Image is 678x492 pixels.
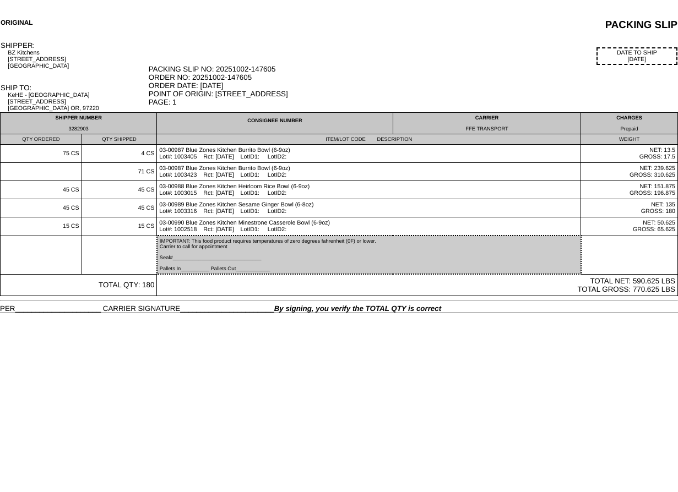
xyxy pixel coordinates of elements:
td: NET: 135 GROSS: 180 [581,199,678,217]
td: 15 CS [82,217,157,236]
div: Prepaid [583,126,675,132]
td: NET: 13.5 GROSS: 17.5 [581,145,678,163]
td: NET: 239.625 GROSS: 310.625 [581,163,678,181]
td: 75 CS [1,145,82,163]
td: CONSIGNEE NUMBER [157,113,393,134]
td: 03-00987 Blue Zones Kitchen Burrito Bowl (6-9oz) Lot#: 1003423 Rct: [DATE] LotID1: LotID2: [157,163,581,181]
span: By signing, you verify the TOTAL QTY is correct [274,304,441,313]
div: PACKING SLIP NO: 20251002-147605 ORDER NO: 20251002-147605 ORDER DATE: [DATE] POINT OF ORIGIN: [S... [149,65,677,106]
td: 45 CS [82,199,157,217]
td: 45 CS [1,181,82,199]
td: TOTAL NET: 590.625 LBS TOTAL GROSS: 770.625 LBS [157,274,678,296]
td: 45 CS [82,181,157,199]
td: 71 CS [82,163,157,181]
div: BZ Kitchens [STREET_ADDRESS] [GEOGRAPHIC_DATA] [8,50,147,69]
td: 45 CS [1,199,82,217]
td: 4 CS [82,145,157,163]
td: 15 CS [1,217,82,236]
td: CHARGES [581,113,678,134]
div: SHIP TO: [1,84,148,92]
td: TOTAL QTY: 180 [1,274,157,296]
td: NET: 50.625 GROSS: 65.625 [581,217,678,236]
td: CARRIER [393,113,581,134]
td: SHIPPER NUMBER [1,113,157,134]
td: 03-00988 Blue Zones Kitchen Heirloom Rice Bowl (6-9oz) Lot#: 1003015 Rct: [DATE] LotID1: LotID2: [157,181,581,199]
div: PACKING SLIP [213,19,677,31]
td: ITEM/LOT CODE DESCRIPTION [157,134,581,145]
div: SHIPPER: [1,41,148,50]
div: KeHE - [GEOGRAPHIC_DATA] [STREET_ADDRESS] [GEOGRAPHIC_DATA] OR, 97220 [8,92,147,112]
td: QTY SHIPPED [82,134,157,145]
td: IMPORTANT: This food product requires temperatures of zero degrees fahrenheit (0F) or lower. Carr... [157,236,581,274]
div: DATE TO SHIP [DATE] [596,47,677,65]
td: NET: 151.875 GROSS: 196.875 [581,181,678,199]
td: 03-00987 Blue Zones Kitchen Burrito Bowl (6-9oz) Lot#: 1003405 Rct: [DATE] LotID1: LotID2: [157,145,581,163]
td: WEIGHT [581,134,678,145]
td: QTY ORDERED [1,134,82,145]
td: 03-00989 Blue Zones Kitchen Sesame Ginger Bowl (6-8oz) Lot#: 1003316 Rct: [DATE] LotID1: LotID2: [157,199,581,217]
td: 03-00990 Blue Zones Kitchen Minestrone Casserole Bowl (6-9oz) Lot#: 1002518 Rct: [DATE] LotID1: L... [157,217,581,236]
div: FFE TRANSPORT [395,126,578,132]
div: 3282903 [3,126,154,132]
